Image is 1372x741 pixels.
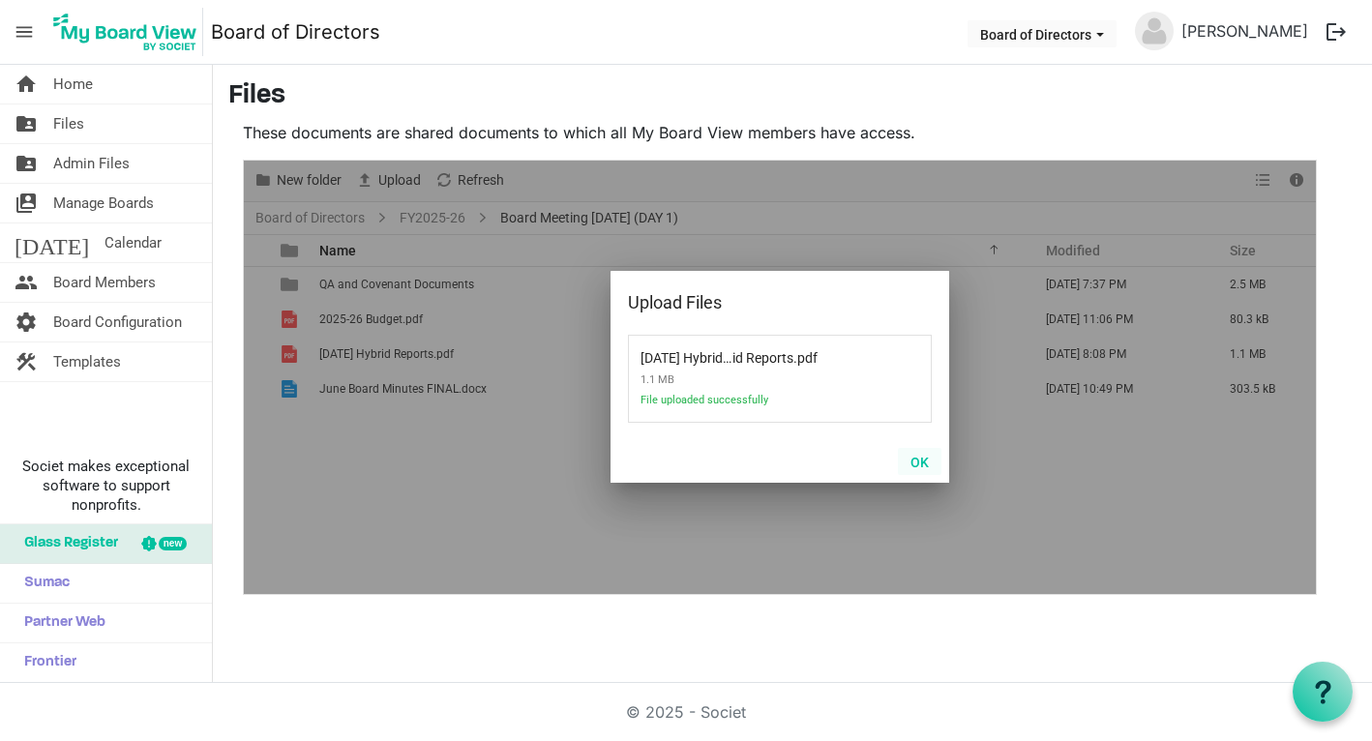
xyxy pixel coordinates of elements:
h3: Files [228,80,1357,113]
span: Partner Web [15,604,105,642]
span: Board Members [53,263,156,302]
span: Home [53,65,93,104]
img: My Board View Logo [47,8,203,56]
button: logout [1316,12,1357,52]
span: Calendar [104,223,162,262]
span: Board Configuration [53,303,182,341]
span: switch_account [15,184,38,222]
span: Frontier [15,643,76,682]
span: menu [6,14,43,50]
a: [PERSON_NAME] [1174,12,1316,50]
span: Admin Files [53,144,130,183]
button: Board of Directors dropdownbutton [968,20,1117,47]
p: These documents are shared documents to which all My Board View members have access. [243,121,1317,144]
button: OK [898,448,941,475]
span: Templates [53,342,121,381]
span: people [15,263,38,302]
span: Societ makes exceptional software to support nonprofits. [9,457,203,515]
span: settings [15,303,38,341]
span: construction [15,342,38,381]
a: Board of Directors [211,13,380,51]
span: File uploaded successfully [641,394,844,418]
div: Upload Files [628,288,871,317]
span: Files [53,104,84,143]
span: folder_shared [15,144,38,183]
span: home [15,65,38,104]
span: 2025.07.31 Hybrid Reports.pdf [641,339,793,366]
img: no-profile-picture.svg [1135,12,1174,50]
a: © 2025 - Societ [626,702,746,722]
span: 1.1 MB [641,366,844,394]
span: Manage Boards [53,184,154,222]
div: new [159,537,187,550]
span: folder_shared [15,104,38,143]
a: My Board View Logo [47,8,211,56]
span: [DATE] [15,223,89,262]
span: Sumac [15,564,70,603]
span: Glass Register [15,524,118,563]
